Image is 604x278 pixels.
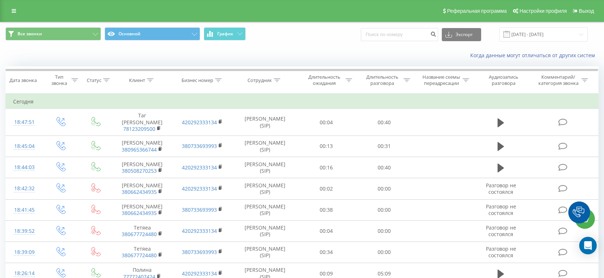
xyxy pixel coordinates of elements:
[305,74,344,86] div: Длительность ожидания
[13,203,35,217] div: 18:41:45
[233,109,297,136] td: [PERSON_NAME] (SIP)
[297,157,355,178] td: 00:16
[355,109,413,136] td: 00:40
[579,8,594,14] span: Выход
[217,31,233,36] span: График
[486,224,516,238] span: Разговор не состоялся
[13,139,35,153] div: 18:45:04
[17,31,42,37] span: Все звонки
[122,252,157,259] a: 380677724480
[297,220,355,242] td: 00:04
[233,199,297,220] td: [PERSON_NAME] (SIP)
[13,224,35,238] div: 18:39:52
[112,157,172,178] td: [PERSON_NAME]
[470,52,599,59] a: Когда данные могут отличаться от других систем
[537,74,580,86] div: Комментарий/категория звонка
[122,146,157,153] a: 380965366744
[519,8,567,14] span: Настройки профиля
[123,125,155,132] a: 78123209500
[13,160,35,175] div: 18:44:03
[13,181,35,196] div: 18:42:32
[182,185,217,192] a: 420292333134
[355,220,413,242] td: 00:00
[233,136,297,157] td: [PERSON_NAME] (SIP)
[112,178,172,199] td: [PERSON_NAME]
[486,245,516,259] span: Разговор не состоялся
[355,157,413,178] td: 00:40
[182,119,217,126] a: 420292333134
[355,178,413,199] td: 00:00
[13,115,35,129] div: 18:47:51
[233,220,297,242] td: [PERSON_NAME] (SIP)
[122,210,157,216] a: 380662434935
[486,182,516,195] span: Разговор не состоялся
[122,231,157,238] a: 380677724480
[363,74,402,86] div: Длительность разговора
[422,74,461,86] div: Название схемы переадресации
[233,157,297,178] td: [PERSON_NAME] (SIP)
[112,242,172,263] td: Тетяеа
[182,164,217,171] a: 420292333134
[233,242,297,263] td: [PERSON_NAME] (SIP)
[182,142,217,149] a: 380733693993
[442,28,481,41] button: Экспорт
[182,248,217,255] a: 380733693993
[480,74,527,86] div: Аудиозапись разговора
[297,109,355,136] td: 00:04
[9,77,37,83] div: Дата звонка
[233,178,297,199] td: [PERSON_NAME] (SIP)
[361,28,438,41] input: Поиск по номеру
[87,77,101,83] div: Статус
[355,199,413,220] td: 00:00
[13,245,35,259] div: 18:39:09
[5,27,101,40] button: Все звонки
[122,188,157,195] a: 380662434935
[112,220,172,242] td: Тетяеа
[112,136,172,157] td: [PERSON_NAME]
[355,242,413,263] td: 00:00
[122,167,157,174] a: 380508270253
[49,74,70,86] div: Тип звонка
[486,203,516,216] span: Разговор не состоялся
[579,237,597,254] div: Open Intercom Messenger
[112,199,172,220] td: [PERSON_NAME]
[204,27,246,40] button: График
[297,178,355,199] td: 00:02
[105,27,200,40] button: Основной
[355,136,413,157] td: 00:31
[297,199,355,220] td: 00:38
[447,8,507,14] span: Реферальная программа
[182,77,213,83] div: Бизнес номер
[182,206,217,213] a: 380733693993
[297,136,355,157] td: 00:13
[248,77,272,83] div: Сотрудник
[112,109,172,136] td: Tar [PERSON_NAME]
[297,242,355,263] td: 00:34
[6,94,599,109] td: Сегодня
[182,270,217,277] a: 420292333134
[129,77,145,83] div: Клиент
[182,227,217,234] a: 420292333134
